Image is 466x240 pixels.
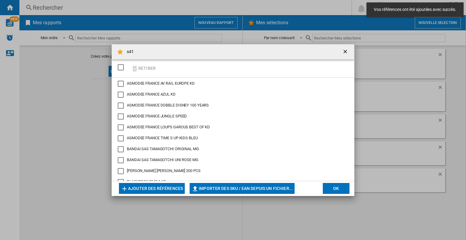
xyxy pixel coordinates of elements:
[127,92,176,96] span: ASMODEE FRANCE AZUL KD
[127,103,209,107] span: ASMODEE FRANCE DOBBLE DISNEY 100 YEARS
[190,183,295,194] button: Importer des SKU / EAN depuis un fichier...
[118,63,127,73] md-checkbox: SELECTIONS.EDITION_POPUP.SELECT_DESELECT
[340,46,352,58] button: getI18NText('BUTTONS.CLOSE_DIALOG')
[118,113,343,120] md-checkbox: ASMODEE FRANCE JUNGLE SPEED
[118,179,343,185] md-checkbox: BLACKROCK BMC 1 KD
[127,157,198,162] span: BANDAI SAS TAMAGOTCHI UNI ROSE MG
[118,168,343,174] md-checkbox: BARIL KAPLA 200 PCS
[127,136,198,140] span: ASMODEE FRANCE TIME S UP KIDS BLEU
[323,183,349,194] button: OK
[124,49,134,55] h4: s41
[129,61,157,76] button: Retirer
[342,49,349,56] ng-md-icon: getI18NText('BUTTONS.CLOSE_DIALOG')
[118,81,343,87] md-checkbox: ASMODEE FRANCE AV RAIL EUROPE KD
[127,179,166,184] span: BLACKROCK BMC 1 KD
[118,135,343,141] md-checkbox: ASMODEE FRANCE TIME S UP KIDS BLEU
[119,183,185,194] button: Ajouter des références
[127,168,201,173] span: [PERSON_NAME] [PERSON_NAME] 200 PCS
[127,114,187,118] span: ASMODEE FRANCE JUNGLE SPEED
[118,103,343,109] md-checkbox: ASMODEE FRANCE DOBBLE DISNEY 100 YEARS
[127,81,195,86] span: ASMODEE FRANCE AV RAIL EUROPE KD
[118,92,343,98] md-checkbox: ASMODEE FRANCE AZUL KD
[118,146,343,152] md-checkbox: BANDAI SAS TAMAGOTCHI ORIGINAL MG
[372,7,458,13] span: Vos références ont été ajoutées avec succès.
[127,147,199,151] span: BANDAI SAS TAMAGOTCHI ORIGINAL MG
[118,157,343,163] md-checkbox: BANDAI SAS TAMAGOTCHI UNI ROSE MG
[118,124,343,130] md-checkbox: ASMODEE FRANCE LOUPS GAROUS BEST OF KD
[127,125,210,129] span: ASMODEE FRANCE LOUPS GAROUS BEST OF KD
